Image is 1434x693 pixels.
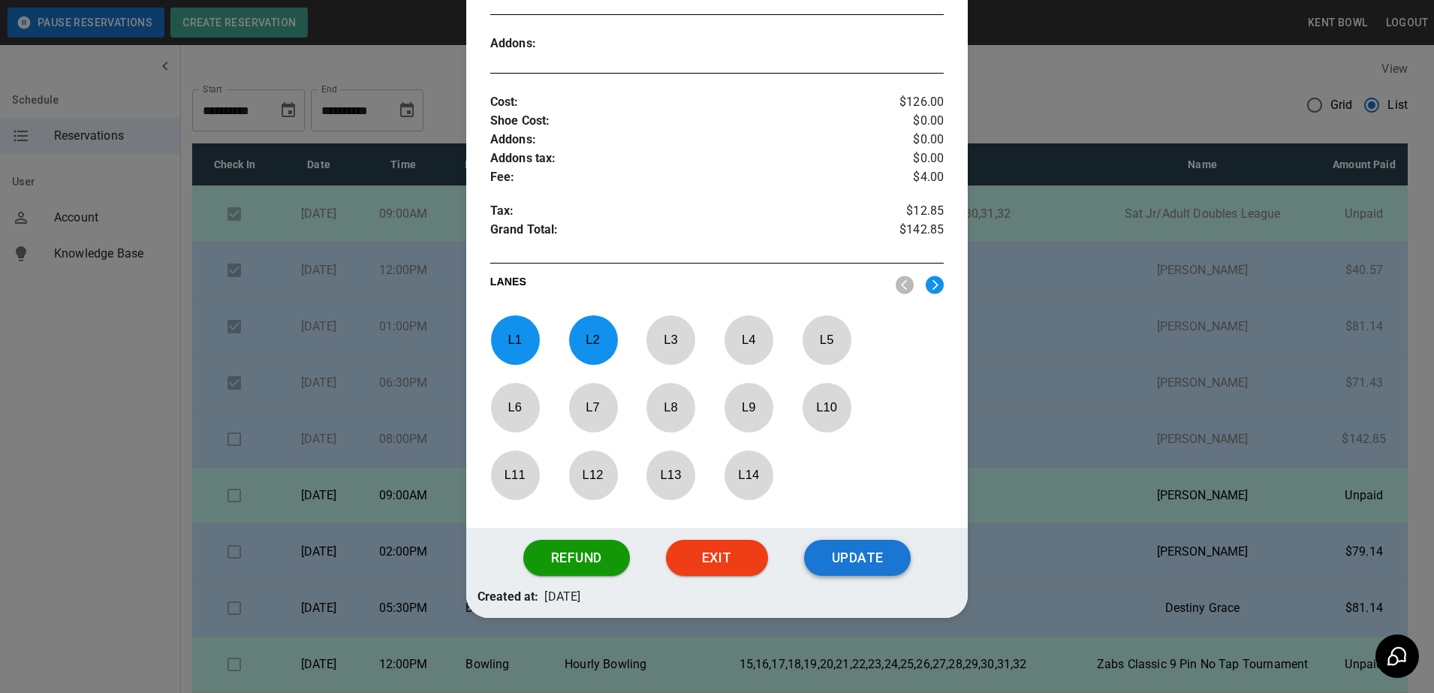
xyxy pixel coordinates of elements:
p: Created at: [477,588,539,607]
p: $0.00 [869,149,944,168]
p: L 8 [646,390,695,425]
p: $0.00 [869,131,944,149]
p: L 14 [724,457,773,493]
p: LANES [490,274,884,295]
p: L 13 [646,457,695,493]
p: $126.00 [869,93,944,112]
p: Cost : [490,93,869,112]
p: Shoe Cost : [490,112,869,131]
p: L 1 [490,322,540,357]
p: L 4 [724,322,773,357]
p: Addons tax : [490,149,869,168]
p: $142.85 [869,221,944,243]
p: Tax : [490,202,869,221]
p: L 6 [490,390,540,425]
p: $12.85 [869,202,944,221]
p: $4.00 [869,168,944,187]
img: nav_left.svg [896,276,914,294]
button: Refund [523,540,630,576]
button: Exit [666,540,768,576]
p: L 5 [802,322,851,357]
p: Fee : [490,168,869,187]
p: L 11 [490,457,540,493]
p: Addons : [490,35,604,53]
p: L 2 [568,322,618,357]
p: L 12 [568,457,618,493]
img: right.svg [926,276,944,294]
p: L 3 [646,322,695,357]
p: [DATE] [544,588,580,607]
p: $0.00 [869,112,944,131]
p: Addons : [490,131,869,149]
p: L 10 [802,390,851,425]
p: L 7 [568,390,618,425]
button: Update [804,540,911,576]
p: Grand Total : [490,221,869,243]
p: L 9 [724,390,773,425]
